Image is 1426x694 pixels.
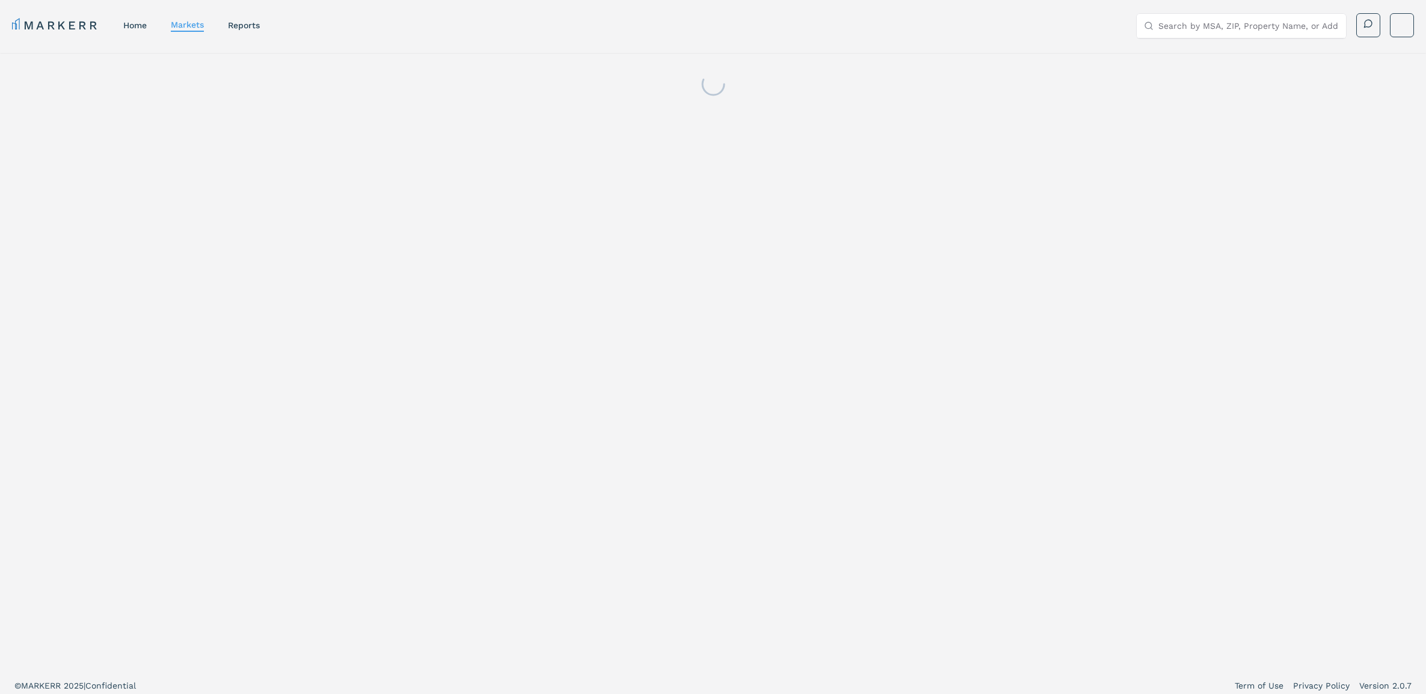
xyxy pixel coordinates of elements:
a: markets [171,20,204,29]
span: 2025 | [64,681,85,690]
span: MARKERR [21,681,64,690]
input: Search by MSA, ZIP, Property Name, or Address [1158,14,1339,38]
a: home [123,20,147,30]
a: Version 2.0.7 [1359,680,1412,692]
a: Term of Use [1235,680,1283,692]
a: MARKERR [12,17,99,34]
a: Privacy Policy [1293,680,1350,692]
span: © [14,681,21,690]
a: reports [228,20,260,30]
span: Confidential [85,681,136,690]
